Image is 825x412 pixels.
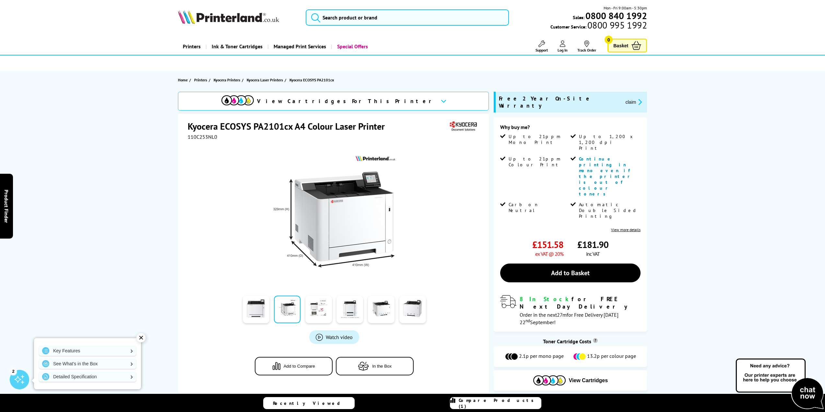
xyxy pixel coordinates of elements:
span: Customer Service: [550,22,647,30]
a: Product_All_Videos [309,330,359,344]
img: cmyk-icon.svg [221,95,254,105]
span: Basket [613,41,628,50]
div: 2 [10,368,17,375]
span: Add to Compare [284,364,315,369]
a: Special Offers [331,38,373,55]
a: Managed Print Services [267,38,331,55]
button: promo-description [623,98,644,106]
a: Key Features [39,346,136,356]
button: In the Box [336,357,414,375]
span: In the Box [372,364,392,369]
a: Add to Basket [500,264,641,282]
span: Watch video [326,334,353,340]
h1: Kyocera ECOSYS PA2101cx A4 Colour Laser Printer [188,120,391,132]
span: Carbon Neutral [509,202,569,213]
img: Kyocera ECOSYS PA2101cx Thumbnail [271,153,398,280]
span: 0 [605,36,613,44]
a: Support [536,41,548,53]
a: Recently Viewed [263,397,355,409]
span: Up to 21ppm Mono Print [509,134,569,145]
div: ✕ [136,333,146,342]
a: 0800 840 1992 [584,13,647,19]
button: View Cartridges [499,375,642,386]
span: View Cartridges For This Printer [257,98,435,105]
a: Home [178,77,189,83]
a: Printers [194,77,209,83]
span: Up to 21ppm Colour Print [509,156,569,168]
sup: Cost per page [593,338,598,343]
span: Free 2 Year On-Site Warranty [499,95,620,109]
span: 110C253NL0 [188,134,217,140]
div: for FREE Next Day Delivery [520,295,641,310]
a: Kyocera ECOSYS PA2101cx [289,77,336,83]
a: Track Order [577,41,596,53]
div: Why buy me? [500,124,641,134]
sup: nd [525,318,530,324]
span: Up to 1,200 x 1,200 dpi Print [579,134,639,151]
a: Kyocera Laser Printers [247,77,285,83]
span: Kyocera ECOSYS PA2101cx [289,77,334,83]
a: Log In [558,41,568,53]
a: Detailed Specification [39,371,136,382]
span: 2.1p per mono page [519,353,564,360]
a: Kyocera Printers [214,77,242,83]
span: Order in the next for Free Delivery [DATE] 22 September! [520,312,619,325]
span: 0800 995 1992 [586,22,647,28]
span: Sales: [573,14,584,20]
span: Continue printing in mono even if the printer is out of colour toners [579,156,633,197]
span: ex VAT @ 20% [535,251,563,257]
span: Home [178,77,188,83]
span: Support [536,48,548,53]
span: inc VAT [586,251,600,257]
span: 27m [557,312,567,318]
a: View more details [611,227,641,232]
span: Mon - Fri 9:00am - 5:30pm [604,5,647,11]
span: Kyocera Printers [214,77,240,83]
a: Compare Products (1) [450,397,541,409]
div: Toner Cartridge Costs [494,338,647,345]
span: Printers [194,77,207,83]
span: 8 In Stock [520,295,572,303]
a: Printers [178,38,206,55]
span: Recently Viewed [273,400,347,406]
span: Compare Products (1) [459,397,541,409]
span: Ink & Toner Cartridges [212,38,263,55]
b: 0800 840 1992 [585,10,647,22]
span: Kyocera Laser Printers [247,77,283,83]
span: Log In [558,48,568,53]
span: 13.2p per colour page [587,353,636,360]
a: Printerland Logo [178,10,298,25]
span: View Cartridges [569,378,608,383]
img: Cartridges [533,375,566,385]
input: Search product or brand [306,9,509,26]
a: See What's in the Box [39,359,136,369]
span: £151.58 [532,239,563,251]
img: Open Live Chat window [734,358,825,411]
span: £181.90 [577,239,608,251]
img: Kyocera [448,120,478,132]
div: modal_delivery [500,295,641,325]
a: Ink & Toner Cartridges [206,38,267,55]
img: Printerland Logo [178,10,279,24]
button: Add to Compare [255,357,333,375]
span: Product Finder [3,189,10,223]
span: Automatic Double Sided Printing [579,202,639,219]
a: Basket 0 [607,39,647,53]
